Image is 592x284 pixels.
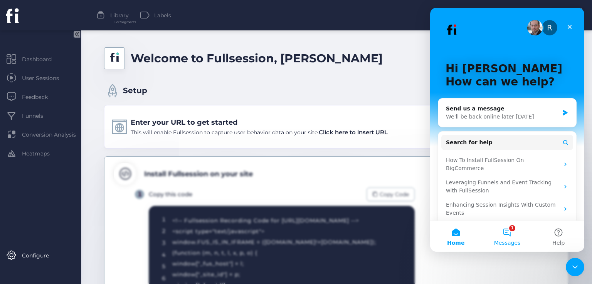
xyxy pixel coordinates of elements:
[22,74,71,82] span: User Sessions
[22,251,61,260] span: Configure
[131,49,383,67] div: Welcome to Fullsession, [PERSON_NAME]
[123,85,147,97] span: Setup
[319,129,388,136] span: Click here to insert URL
[22,130,87,139] span: Conversion Analysis
[131,128,388,137] div: This will enable Fullsession to capture user behavior data on your site.
[430,8,584,252] iframe: Intercom live chat
[154,11,171,20] span: Labels
[22,55,63,63] span: Dashboard
[22,93,59,101] span: Feedback
[566,258,584,276] iframe: Intercom live chat
[22,149,61,158] span: Heatmaps
[114,20,136,25] span: For Segments
[110,11,129,20] span: Library
[22,112,55,120] span: Funnels
[131,117,388,128] div: Enter your URL to get started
